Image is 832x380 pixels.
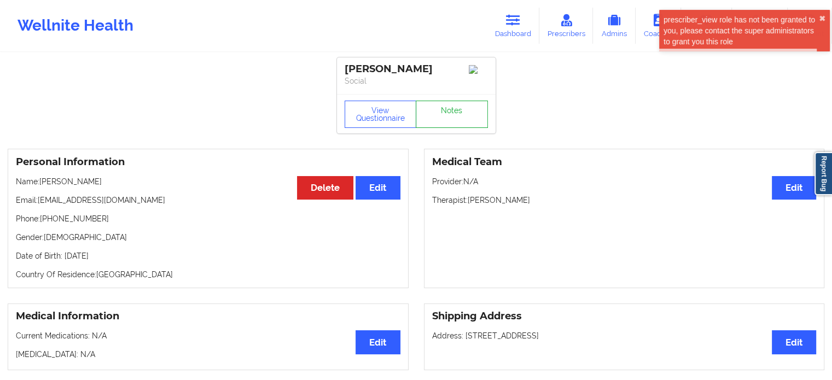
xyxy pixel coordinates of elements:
button: Edit [772,330,816,354]
button: View Questionnaire [345,101,417,128]
h3: Personal Information [16,156,400,168]
button: Edit [356,330,400,354]
p: Name: [PERSON_NAME] [16,176,400,187]
p: Gender: [DEMOGRAPHIC_DATA] [16,232,400,243]
a: Report Bug [814,152,832,195]
h3: Medical Team [432,156,817,168]
a: Notes [416,101,488,128]
h3: Shipping Address [432,310,817,323]
a: Coaches [636,8,681,44]
p: Social [345,75,488,86]
a: Admins [593,8,636,44]
p: Therapist: [PERSON_NAME] [432,195,817,206]
h3: Medical Information [16,310,400,323]
a: Prescribers [539,8,594,44]
p: Provider: N/A [432,176,817,187]
a: Dashboard [487,8,539,44]
div: [PERSON_NAME] [345,63,488,75]
div: prescriber_view role has not been granted to you, please contact the super administrators to gran... [656,14,811,47]
p: Country Of Residence: [GEOGRAPHIC_DATA] [16,269,400,280]
p: [MEDICAL_DATA]: N/A [16,349,400,360]
button: close [811,14,818,23]
p: Phone: [PHONE_NUMBER] [16,213,400,224]
p: Current Medications: N/A [16,330,400,341]
button: Delete [297,176,353,200]
button: Edit [772,176,816,200]
p: Email: [EMAIL_ADDRESS][DOMAIN_NAME] [16,195,400,206]
img: Image%2Fplaceholer-image.png [469,65,488,74]
p: Address: [STREET_ADDRESS] [432,330,817,341]
p: Date of Birth: [DATE] [16,250,400,261]
button: Edit [356,176,400,200]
